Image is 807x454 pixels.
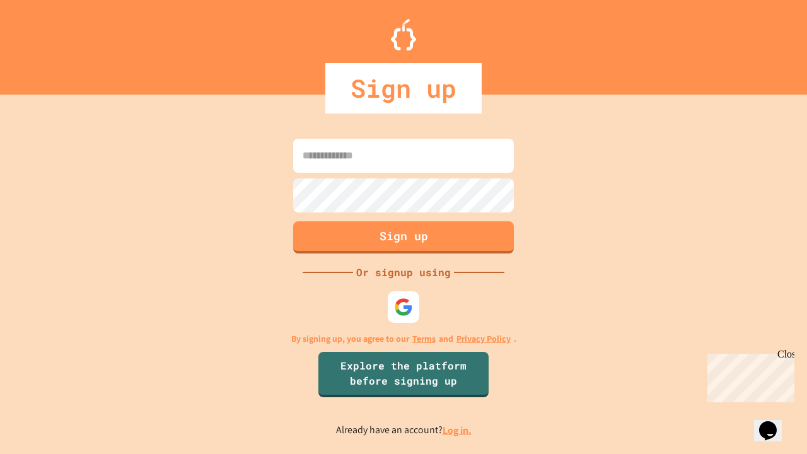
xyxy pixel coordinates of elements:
[336,422,472,438] p: Already have an account?
[293,221,514,253] button: Sign up
[325,63,482,113] div: Sign up
[443,424,472,437] a: Log in.
[5,5,87,80] div: Chat with us now!Close
[394,298,413,317] img: google-icon.svg
[318,352,489,397] a: Explore the platform before signing up
[391,19,416,50] img: Logo.svg
[412,332,436,346] a: Terms
[353,265,454,280] div: Or signup using
[291,332,516,346] p: By signing up, you agree to our and .
[702,349,794,402] iframe: chat widget
[456,332,511,346] a: Privacy Policy
[754,404,794,441] iframe: chat widget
